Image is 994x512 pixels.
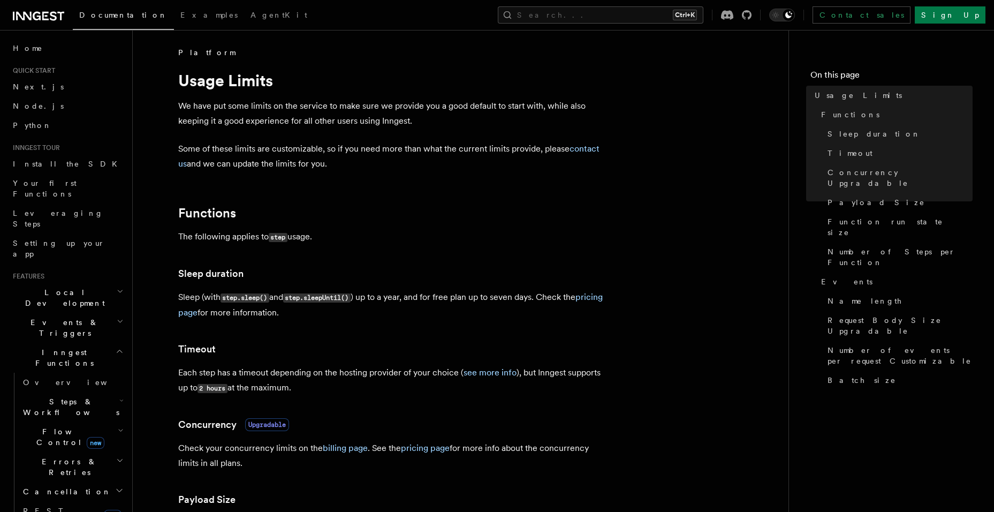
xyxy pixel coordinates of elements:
a: Sign Up [915,6,985,24]
span: Your first Functions [13,179,77,198]
p: Some of these limits are customizable, so if you need more than what the current limits provide, ... [178,141,606,171]
a: Number of Steps per Function [823,242,973,272]
span: AgentKit [251,11,307,19]
span: Events & Triggers [9,317,117,338]
a: Overview [19,373,126,392]
span: Leveraging Steps [13,209,103,228]
span: Features [9,272,44,281]
span: Concurrency Upgradable [828,167,973,189]
a: Usage Limits [810,86,973,105]
a: Node.js [9,96,126,116]
a: Timeout [823,144,973,163]
span: Flow Control [19,426,118,448]
button: Steps & Workflows [19,392,126,422]
p: Sleep (with and ) up to a year, and for free plan up to seven days. Check the for more information. [178,290,606,320]
span: Request Body Size Upgradable [828,315,973,336]
button: Search...Ctrl+K [498,6,703,24]
button: Cancellation [19,482,126,501]
p: The following applies to usage. [178,229,606,245]
span: Errors & Retries [19,456,116,478]
span: Functions [821,109,879,120]
a: Payload Size [823,193,973,212]
a: Setting up your app [9,234,126,263]
a: pricing page [401,443,450,453]
span: Events [821,276,872,287]
span: Home [13,43,43,54]
span: Steps & Workflows [19,396,119,418]
p: We have put some limits on the service to make sure we provide you a good default to start with, ... [178,99,606,129]
a: ConcurrencyUpgradable [178,417,289,432]
span: Name length [828,296,902,306]
a: Next.js [9,77,126,96]
span: Number of Steps per Function [828,246,973,268]
span: Overview [23,378,133,387]
a: Python [9,116,126,135]
h4: On this page [810,69,973,86]
button: Local Development [9,283,126,313]
span: Inngest Functions [9,347,116,368]
a: Number of events per request Customizable [823,341,973,371]
a: see more info [464,367,517,378]
span: Examples [180,11,238,19]
a: Examples [174,3,244,29]
code: step [269,233,287,242]
span: Python [13,121,52,130]
span: Inngest tour [9,144,60,152]
a: Sleep duration [178,266,244,281]
span: Quick start [9,66,55,75]
span: Install the SDK [13,160,124,168]
a: Contact sales [813,6,910,24]
button: Inngest Functions [9,343,126,373]
code: 2 hours [198,384,227,393]
a: Documentation [73,3,174,30]
span: Node.js [13,102,64,110]
a: Functions [817,105,973,124]
span: Function run state size [828,216,973,238]
span: Setting up your app [13,239,105,258]
button: Errors & Retries [19,452,126,482]
span: Next.js [13,82,64,91]
span: Timeout [828,148,872,159]
a: Concurrency Upgradable [823,163,973,193]
span: Upgradable [245,418,289,431]
a: billing page [323,443,368,453]
code: step.sleep() [221,293,269,303]
span: Batch size [828,375,896,386]
a: Payload Size [178,492,236,507]
code: step.sleepUntil() [283,293,351,303]
span: Usage Limits [815,90,902,101]
span: Payload Size [828,197,925,208]
button: Toggle dark mode [769,9,795,21]
a: Function run state size [823,212,973,242]
a: Functions [178,206,236,221]
a: Batch size [823,371,973,390]
span: Platform [178,47,235,58]
a: Name length [823,291,973,311]
kbd: Ctrl+K [673,10,697,20]
span: new [87,437,104,449]
p: Each step has a timeout depending on the hosting provider of your choice ( ), but Inngest support... [178,365,606,396]
span: Documentation [79,11,168,19]
a: Home [9,39,126,58]
a: Timeout [178,342,216,357]
p: Check your concurrency limits on the . See the for more info about the concurrency limits in all ... [178,441,606,471]
span: Local Development [9,287,117,308]
a: AgentKit [244,3,314,29]
span: Cancellation [19,486,111,497]
span: Sleep duration [828,129,921,139]
a: Install the SDK [9,154,126,174]
a: Sleep duration [823,124,973,144]
a: Your first Functions [9,174,126,204]
a: Events [817,272,973,291]
h1: Usage Limits [178,71,606,90]
a: Request Body Size Upgradable [823,311,973,341]
button: Flow Controlnew [19,422,126,452]
a: Leveraging Steps [9,204,126,234]
button: Events & Triggers [9,313,126,343]
span: Number of events per request Customizable [828,345,973,366]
